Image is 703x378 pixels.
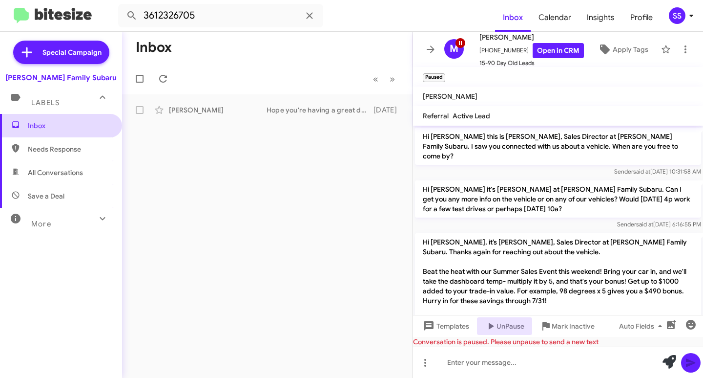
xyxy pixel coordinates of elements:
input: Search [118,4,323,27]
span: Sender [DATE] 6:16:55 PM [617,221,701,228]
span: Sender [DATE] 10:31:58 AM [614,168,701,175]
button: Apply Tags [589,41,656,58]
a: Profile [622,3,661,32]
button: UnPause [477,317,532,335]
span: Auto Fields [619,317,666,335]
span: Save a Deal [28,191,64,201]
a: Open in CRM [533,43,584,58]
a: Insights [579,3,622,32]
span: « [373,73,378,85]
span: More [31,220,51,228]
button: Mark Inactive [532,317,602,335]
span: Labels [31,98,60,107]
span: All Conversations [28,168,83,178]
span: M [450,41,458,57]
span: Referral [423,111,449,120]
span: Inbox [28,121,111,131]
p: Hi [PERSON_NAME] this is [PERSON_NAME], Sales Director at [PERSON_NAME] Family Subaru. I saw you ... [415,128,701,165]
span: Needs Response [28,144,111,154]
span: Active Lead [453,111,490,120]
span: » [390,73,395,85]
div: [DATE] [373,105,405,115]
p: Hi [PERSON_NAME] it's [PERSON_NAME] at [PERSON_NAME] Family Subaru. Can I get you any more info o... [415,180,701,218]
small: Paused [423,73,445,82]
span: [PERSON_NAME] [423,92,477,101]
span: [PERSON_NAME] [479,31,584,43]
button: SS [661,7,692,24]
div: [PERSON_NAME] Family Subaru [5,73,117,83]
nav: Page navigation example [368,69,401,89]
a: Inbox [495,3,531,32]
span: Apply Tags [613,41,648,58]
div: Conversation is paused. Please unpause to send a new text [413,337,703,347]
h1: Inbox [136,40,172,55]
a: Special Campaign [13,41,109,64]
span: 15-90 Day Old Leads [479,58,584,68]
div: Hope you're having a great day [PERSON_NAME]! It's [PERSON_NAME] at [PERSON_NAME] Family Subaru. ... [267,105,373,115]
span: Templates [421,317,469,335]
span: said at [636,221,653,228]
a: Calendar [531,3,579,32]
div: SS [669,7,685,24]
div: [PERSON_NAME] [169,105,267,115]
span: Mark Inactive [552,317,595,335]
button: Auto Fields [611,317,674,335]
span: UnPause [496,317,524,335]
button: Next [384,69,401,89]
span: Special Campaign [42,47,102,57]
span: [PHONE_NUMBER] [479,43,584,58]
span: said at [633,168,650,175]
button: Templates [413,317,477,335]
p: Hi [PERSON_NAME], it’s [PERSON_NAME], Sales Director at [PERSON_NAME] Family Subaru. Thanks again... [415,233,701,329]
button: Previous [367,69,384,89]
